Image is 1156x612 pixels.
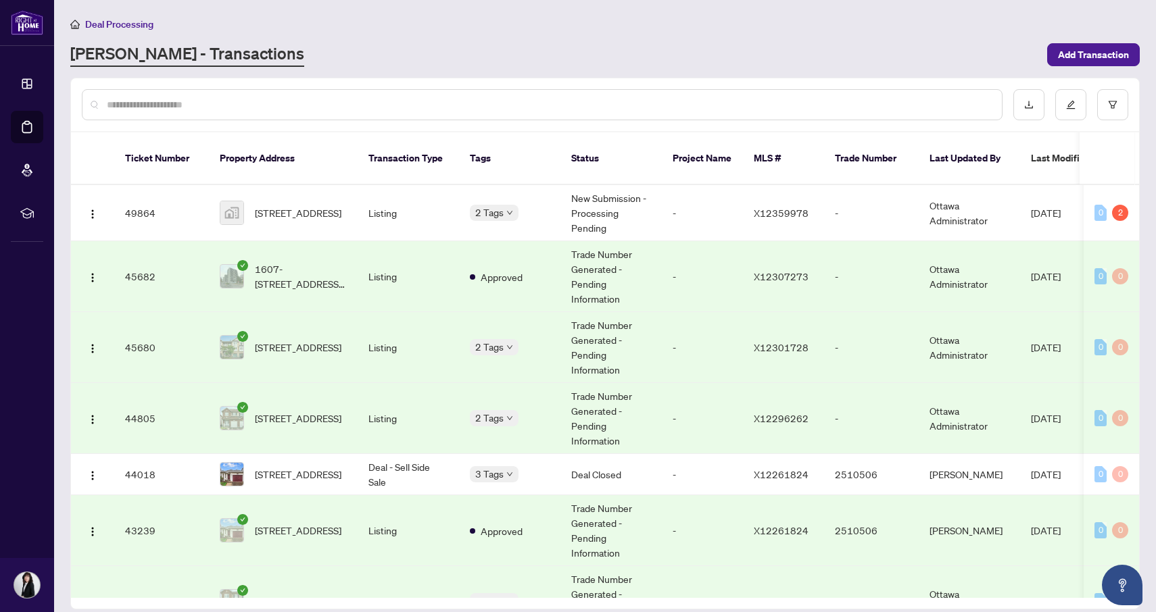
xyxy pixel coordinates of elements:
span: edit [1066,100,1076,109]
img: thumbnail-img [220,201,243,224]
span: check-circle [237,585,248,596]
span: X12261824 [754,524,809,536]
img: Logo [87,526,98,537]
img: thumbnail-img [220,265,243,288]
td: [PERSON_NAME] [919,495,1020,566]
button: Logo [82,463,103,485]
td: Ottawa Administrator [919,241,1020,312]
span: down [506,209,513,216]
img: Profile Icon [14,572,40,598]
span: Deal Processing [85,18,153,30]
td: - [824,383,919,454]
div: 0 [1094,593,1107,609]
span: Last Modified Date [1031,151,1113,165]
span: [STREET_ADDRESS] [255,411,341,426]
td: Listing [358,185,459,241]
th: MLS # [743,132,824,185]
img: thumbnail-img [220,463,243,486]
td: 45682 [114,241,209,312]
td: 45680 [114,312,209,383]
td: Trade Number Generated - Pending Information [560,383,662,454]
td: - [662,312,743,383]
span: X12359978 [754,207,809,219]
div: 0 [1094,522,1107,538]
td: - [662,495,743,566]
span: 2 Tags [475,339,504,355]
td: Listing [358,312,459,383]
span: X12261824 [754,468,809,480]
span: [DATE] [1031,207,1061,219]
span: filter [1108,100,1117,109]
button: Add Transaction [1047,43,1140,66]
td: Deal Closed [560,454,662,495]
div: 0 [1112,339,1128,355]
span: [DATE] [1031,595,1061,607]
span: [DATE] [1031,412,1061,424]
span: download [1024,100,1034,109]
th: Property Address [209,132,358,185]
img: Logo [87,209,98,220]
span: 2 Tags [475,205,504,220]
td: - [662,185,743,241]
img: thumbnail-img [220,407,243,430]
th: Trade Number [824,132,919,185]
img: Logo [87,597,98,608]
td: [PERSON_NAME] [919,454,1020,495]
td: - [662,454,743,495]
td: New Submission - Processing Pending [560,185,662,241]
img: Logo [87,343,98,354]
td: - [824,241,919,312]
span: 3 Tags [475,466,504,482]
img: Logo [87,272,98,283]
span: home [70,20,80,29]
span: Approved [481,270,523,284]
td: 44805 [114,383,209,454]
div: 0 [1094,268,1107,284]
th: Transaction Type [358,132,459,185]
button: Logo [82,590,103,612]
img: thumbnail-img [220,519,243,542]
span: X12296262 [754,412,809,424]
div: 0 [1094,466,1107,482]
td: 2510506 [824,454,919,495]
td: - [662,383,743,454]
button: download [1013,89,1044,120]
img: thumbnail-img [220,336,243,359]
span: 2 Tags [475,593,504,609]
span: check-circle [237,514,248,525]
span: [STREET_ADDRESS] [255,523,341,538]
span: check-circle [237,331,248,342]
span: [DATE] [1031,468,1061,480]
span: Approved [481,524,523,538]
img: Logo [87,414,98,425]
td: 44018 [114,454,209,495]
span: check-circle [237,260,248,271]
button: Logo [82,202,103,224]
span: X12301728 [754,341,809,353]
td: - [824,312,919,383]
div: 0 [1112,466,1128,482]
a: [PERSON_NAME] - Transactions [70,43,304,67]
div: 2 [1112,205,1128,221]
td: 43239 [114,495,209,566]
span: 2 Tags [475,410,504,426]
th: Project Name [662,132,743,185]
th: Last Modified Date [1020,132,1142,185]
div: 0 [1094,410,1107,426]
button: Open asap [1102,565,1142,605]
td: 2510506 [824,495,919,566]
span: [STREET_ADDRESS] [255,467,341,482]
span: [DATE] [1031,270,1061,282]
span: down [506,471,513,478]
img: Logo [87,470,98,481]
div: 0 [1094,205,1107,221]
button: Logo [82,407,103,429]
span: [STREET_ADDRESS] [255,205,341,220]
span: [DATE] [1031,341,1061,353]
td: Ottawa Administrator [919,312,1020,383]
td: 49864 [114,185,209,241]
span: X12307273 [754,270,809,282]
td: - [824,185,919,241]
th: Ticket Number [114,132,209,185]
td: Listing [358,495,459,566]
